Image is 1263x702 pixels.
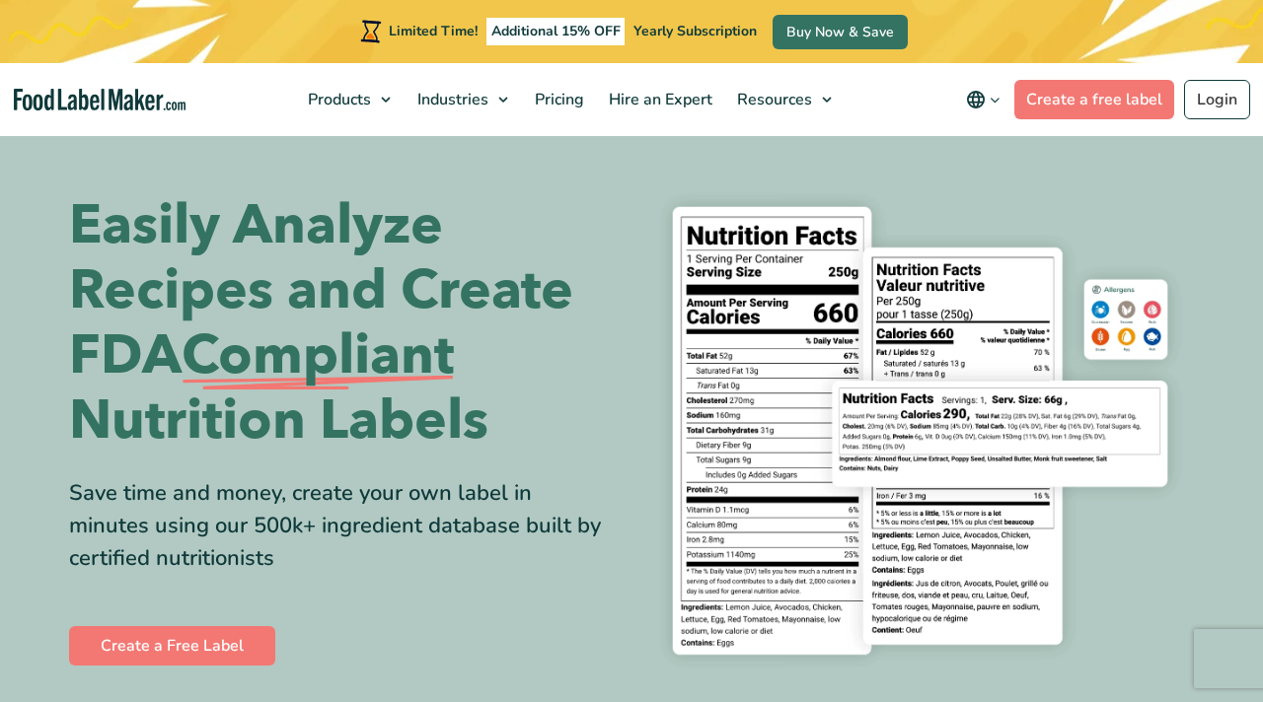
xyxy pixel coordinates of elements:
div: Save time and money, create your own label in minutes using our 500k+ ingredient database built b... [69,477,617,575]
span: Resources [731,89,814,110]
a: Hire an Expert [597,63,720,136]
a: Create a Free Label [69,626,275,666]
a: Products [296,63,401,136]
a: Pricing [523,63,592,136]
a: Buy Now & Save [773,15,908,49]
span: Limited Time! [389,22,478,40]
span: Products [302,89,373,110]
a: Create a free label [1014,80,1174,119]
span: Pricing [529,89,586,110]
a: Login [1184,80,1250,119]
span: Industries [411,89,490,110]
a: Resources [725,63,842,136]
span: Yearly Subscription [633,22,757,40]
h1: Easily Analyze Recipes and Create FDA Nutrition Labels [69,193,617,454]
span: Hire an Expert [603,89,714,110]
span: Additional 15% OFF [486,18,626,45]
a: Industries [406,63,518,136]
span: Compliant [182,323,454,388]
